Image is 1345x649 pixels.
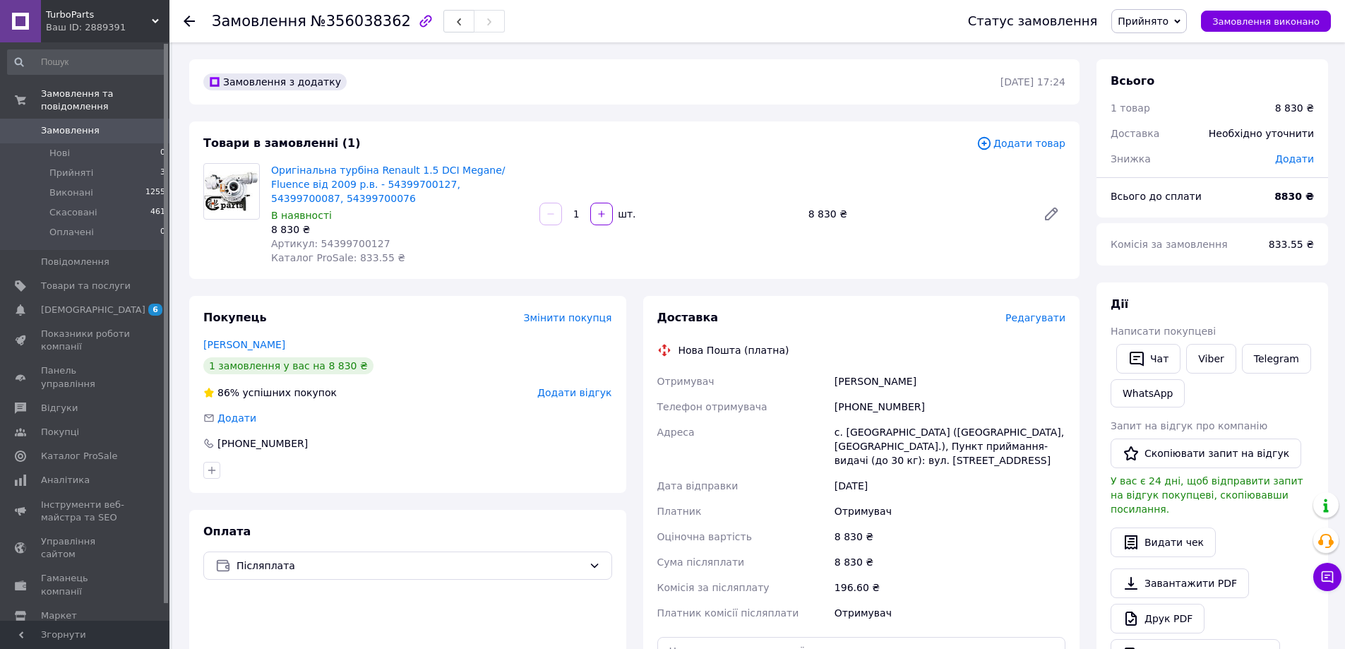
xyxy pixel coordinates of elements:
span: Каталог ProSale: 833.55 ₴ [271,252,405,263]
input: Пошук [7,49,167,75]
span: Всього [1111,74,1154,88]
button: Чат з покупцем [1313,563,1341,591]
span: Додати [1275,153,1314,165]
span: Дії [1111,297,1128,311]
div: Статус замовлення [968,14,1098,28]
span: Замовлення [41,124,100,137]
span: Оплата [203,525,251,538]
span: 833.55 ₴ [1269,239,1314,250]
span: Маркет [41,609,77,622]
span: Сума післяплати [657,556,745,568]
div: 8 830 ₴ [271,222,528,237]
div: Отримувач [832,600,1068,626]
span: Панель управління [41,364,131,390]
span: Додати [217,412,256,424]
span: Покупець [203,311,267,324]
span: Комісія за замовлення [1111,239,1228,250]
span: Адреса [657,427,695,438]
span: Редагувати [1005,312,1065,323]
span: Додати товар [976,136,1065,151]
div: [PHONE_NUMBER] [216,436,309,451]
span: 1255 [145,186,165,199]
span: Скасовані [49,206,97,219]
div: с. [GEOGRAPHIC_DATA] ([GEOGRAPHIC_DATA], [GEOGRAPHIC_DATA].), Пункт приймання-видачі (до 30 кг): ... [832,419,1068,473]
span: 461 [150,206,165,219]
span: Нові [49,147,70,160]
span: TurboParts [46,8,152,21]
div: [PHONE_NUMBER] [832,394,1068,419]
span: Післяплата [237,558,583,573]
div: Отримувач [832,499,1068,524]
span: Доставка [1111,128,1159,139]
span: Телефон отримувача [657,401,767,412]
div: Повернутися назад [184,14,195,28]
span: Додати відгук [537,387,611,398]
div: [DATE] [832,473,1068,499]
span: Оціночна вартість [657,531,752,542]
b: 8830 ₴ [1274,191,1314,202]
span: 3 [160,167,165,179]
span: Запит на відгук про компанію [1111,420,1267,431]
span: Виконані [49,186,93,199]
span: Управління сайтом [41,535,131,561]
a: WhatsApp [1111,379,1185,407]
div: Замовлення з додатку [203,73,347,90]
span: Каталог ProSale [41,450,117,463]
span: Прийняті [49,167,93,179]
button: Видати чек [1111,528,1216,557]
span: Платник комісії післяплати [657,607,799,619]
button: Скопіювати запит на відгук [1111,439,1301,468]
time: [DATE] 17:24 [1000,76,1065,88]
a: [PERSON_NAME] [203,339,285,350]
span: Товари в замовленні (1) [203,136,361,150]
span: Всього до сплати [1111,191,1202,202]
div: шт. [614,207,637,221]
div: 196.60 ₴ [832,575,1068,600]
a: Редагувати [1037,200,1065,228]
span: Доставка [657,311,719,324]
div: 1 замовлення у вас на 8 830 ₴ [203,357,373,374]
span: Замовлення [212,13,306,30]
span: Замовлення та повідомлення [41,88,169,113]
span: Оплачені [49,226,94,239]
button: Чат [1116,344,1180,374]
img: Оригінальна турбіна Renault 1.5 DCI Megane/ Fluence від 2009 р.в. - 54399700127, 54399700087, 543... [204,171,259,213]
div: успішних покупок [203,386,337,400]
div: 8 830 ₴ [803,204,1032,224]
span: Прийнято [1118,16,1168,27]
div: Необхідно уточнити [1200,118,1322,149]
span: Повідомлення [41,256,109,268]
div: [PERSON_NAME] [832,369,1068,394]
span: 0 [160,147,165,160]
span: 6 [148,304,162,316]
button: Замовлення виконано [1201,11,1331,32]
span: Показники роботи компанії [41,328,131,353]
span: Артикул: 54399700127 [271,238,390,249]
span: Гаманець компанії [41,572,131,597]
span: Замовлення виконано [1212,16,1320,27]
span: Дата відправки [657,480,739,492]
span: Отримувач [657,376,715,387]
span: Платник [657,506,702,517]
span: 86% [217,387,239,398]
span: 0 [160,226,165,239]
span: Інструменти веб-майстра та SEO [41,499,131,524]
a: Завантажити PDF [1111,568,1249,598]
span: У вас є 24 дні, щоб відправити запит на відгук покупцеві, скопіювавши посилання. [1111,475,1303,515]
span: Аналітика [41,474,90,487]
a: Друк PDF [1111,604,1204,633]
div: Нова Пошта (платна) [675,343,793,357]
span: Комісія за післяплату [657,582,770,593]
span: [DEMOGRAPHIC_DATA] [41,304,145,316]
a: Viber [1186,344,1236,374]
div: 8 830 ₴ [1275,101,1314,115]
span: Покупці [41,426,79,439]
span: Товари та послуги [41,280,131,292]
div: Ваш ID: 2889391 [46,21,169,34]
div: 8 830 ₴ [832,549,1068,575]
span: 1 товар [1111,102,1150,114]
span: Відгуки [41,402,78,415]
span: №356038362 [311,13,411,30]
a: Оригінальна турбіна Renault 1.5 DCI Megane/ Fluence від 2009 р.в. - 54399700127, 54399700087, 543... [271,165,505,204]
span: В наявності [271,210,332,221]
